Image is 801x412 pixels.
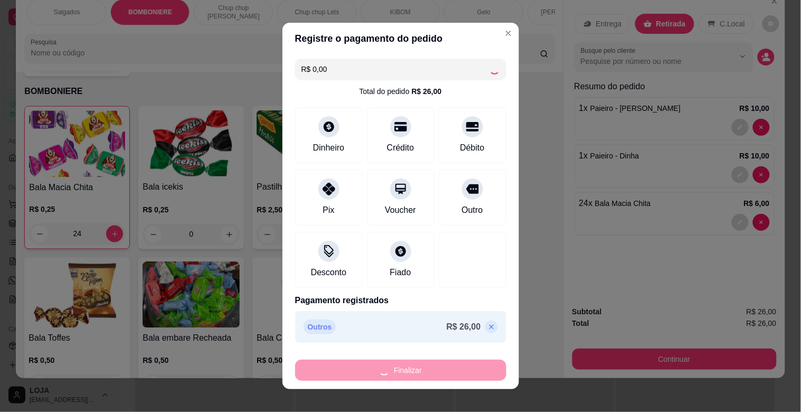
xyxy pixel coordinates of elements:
[313,142,345,154] div: Dinheiro
[390,266,411,279] div: Fiado
[360,86,442,97] div: Total do pedido
[447,321,481,333] p: R$ 26,00
[460,142,484,154] div: Débito
[385,204,416,217] div: Voucher
[323,204,334,217] div: Pix
[489,64,500,74] div: Loading
[311,266,347,279] div: Desconto
[387,142,414,154] div: Crédito
[461,204,483,217] div: Outro
[500,25,517,42] button: Close
[301,59,489,80] input: Ex.: hambúrguer de cordeiro
[295,294,506,307] p: Pagamento registrados
[282,23,519,54] header: Registre o pagamento do pedido
[412,86,442,97] div: R$ 26,00
[304,320,336,334] p: Outros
